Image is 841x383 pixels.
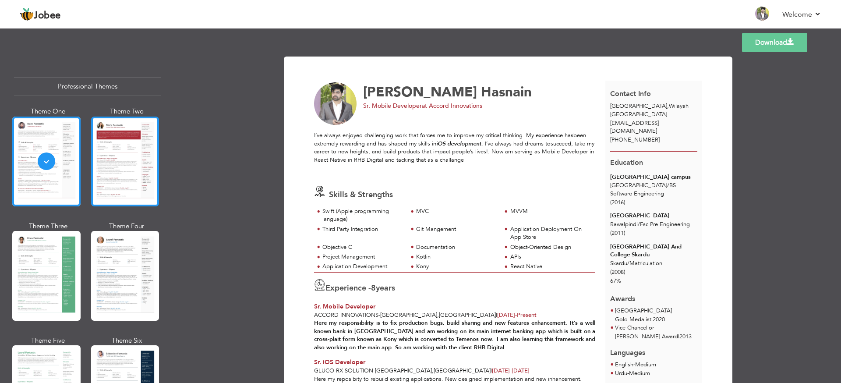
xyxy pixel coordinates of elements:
li: Medium [615,361,656,369]
span: | [491,367,492,375]
span: / [638,220,640,228]
div: Kotlin [416,253,496,261]
img: Profile Img [755,7,769,21]
span: Accord Innovations [314,311,378,319]
span: [GEOGRAPHIC_DATA] [610,102,667,110]
div: Project Management [322,253,403,261]
span: Languages [610,341,645,358]
div: Professional Themes [14,77,161,96]
span: [GEOGRAPHIC_DATA] [615,307,672,315]
div: Theme Four [93,222,161,231]
span: [PHONE_NUMBER] [610,136,660,144]
span: Jobee [34,11,61,21]
div: Wilayah [605,102,703,118]
div: Theme One [14,107,82,116]
div: [GEOGRAPHIC_DATA] And College Skardu [610,243,697,259]
span: [DATE] [492,367,512,375]
label: years [371,283,395,294]
span: [GEOGRAPHIC_DATA] BS Software Engineering [610,181,676,198]
span: Experience - [325,283,371,294]
span: | [651,316,653,323]
div: Git Mangement [416,225,496,234]
div: MVC [416,207,496,216]
span: Vice Chancellor [615,324,654,332]
div: I’ve always enjoyed challenging work that forces me to improve my critical thinking. My experienc... [314,131,595,172]
span: Sr. Mobile Developer [363,102,422,110]
span: [EMAIL_ADDRESS][DOMAIN_NAME] [610,119,659,135]
div: Third Party Integration [322,225,403,234]
span: Sr. iOS Developer [314,358,365,366]
li: Medium [615,369,650,378]
span: Gold Medalist [615,316,651,323]
img: No image [314,82,357,125]
span: [GEOGRAPHIC_DATA] [439,311,496,319]
span: / [627,259,629,267]
strong: Here my responsibility is to fix production bugs, build sharing and new features enhancement. It’... [314,319,595,351]
a: Download [742,33,807,52]
div: Theme Six [93,336,161,345]
span: Contact Info [610,89,651,99]
div: Swift (Apple programming language) [322,207,403,223]
span: [DATE] [492,367,530,375]
span: , [667,102,669,110]
a: Welcome [782,9,821,20]
span: Education [610,158,643,167]
span: (2016) [610,199,625,206]
span: Awards [610,287,635,304]
span: , [432,367,434,375]
span: [PERSON_NAME] Award [615,333,678,340]
div: Application Development [322,262,403,271]
img: jobee.io [20,7,34,21]
div: Theme Five [14,336,82,345]
div: Objective C [322,243,403,252]
span: 2013 [679,333,692,340]
span: , [437,311,439,319]
span: 8 [371,283,376,294]
span: [GEOGRAPHIC_DATA] [610,110,667,118]
span: 2020 [653,316,665,323]
span: Gluco Rx Solution [314,367,373,375]
span: - [510,367,512,375]
div: [GEOGRAPHIC_DATA] [610,212,697,220]
span: Skills & Strengths [329,189,393,200]
span: (2011) [610,229,625,237]
span: Hasnain [481,83,532,101]
div: [GEOGRAPHIC_DATA] campus [610,173,697,181]
span: English [615,361,633,369]
span: - [378,311,380,319]
span: - [627,369,629,377]
div: Documentation [416,243,496,252]
div: APIs [510,253,590,261]
span: (2008) [610,268,625,276]
div: Object-Oriented Design [510,243,590,252]
span: | [678,333,679,340]
span: - [515,311,517,319]
span: Sr. Mobile Developer [314,302,375,311]
span: [PERSON_NAME] [363,83,477,101]
span: / [667,181,669,189]
span: Rawalpindi Fsc Pre Engineering [610,220,690,228]
span: 67% [610,277,621,285]
div: React Native [510,262,590,271]
strong: iOS development [436,140,481,148]
span: at Accord Innovations [422,102,482,110]
span: [GEOGRAPHIC_DATA] [380,311,437,319]
div: Theme Three [14,222,82,231]
span: [GEOGRAPHIC_DATA] [375,367,432,375]
div: MVVM [510,207,590,216]
div: Kony [416,262,496,271]
span: Skardu Matriculation [610,259,662,267]
span: [GEOGRAPHIC_DATA] [434,367,491,375]
span: Urdu [615,369,627,377]
a: Jobee [20,7,61,21]
span: - [373,367,375,375]
div: Theme Two [93,107,161,116]
div: Application Deployment On App Store [510,225,590,241]
span: - [633,361,635,369]
span: Present [497,311,537,319]
span: | [496,311,497,319]
span: [DATE] [497,311,517,319]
